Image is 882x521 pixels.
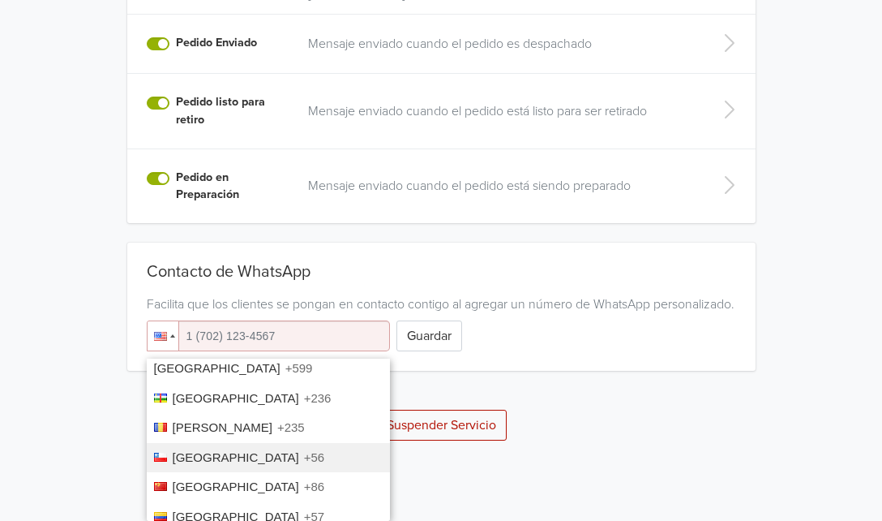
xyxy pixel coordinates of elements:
div: Facilita que los clientes se pongan en contacto contigo al agregar un número de WhatsApp personal... [147,295,736,314]
span: [GEOGRAPHIC_DATA] [173,391,299,405]
label: Pedido en Preparación [176,169,289,204]
span: [PERSON_NAME] [173,420,272,434]
span: +56 [304,450,324,464]
span: +599 [285,361,313,375]
input: 1 (702) 123-4567 [147,321,390,351]
a: Mensaje enviado cuando el pedido está siendo preparado [308,176,694,196]
label: Pedido listo para retiro [176,93,289,128]
span: +235 [277,420,305,434]
div: United States: + 1 [148,321,178,351]
label: Pedido Enviado [176,34,257,52]
button: Suspender Servicio [376,410,507,441]
span: [GEOGRAPHIC_DATA] [173,480,299,493]
span: +86 [304,480,324,493]
a: Mensaje enviado cuando el pedido está listo para ser retirado [308,101,694,121]
a: Mensaje enviado cuando el pedido es despachado [308,34,694,54]
button: Guardar [396,321,462,351]
div: Contacto de WhatsApp [147,262,736,288]
span: +236 [304,391,332,405]
span: [GEOGRAPHIC_DATA] [173,450,299,464]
